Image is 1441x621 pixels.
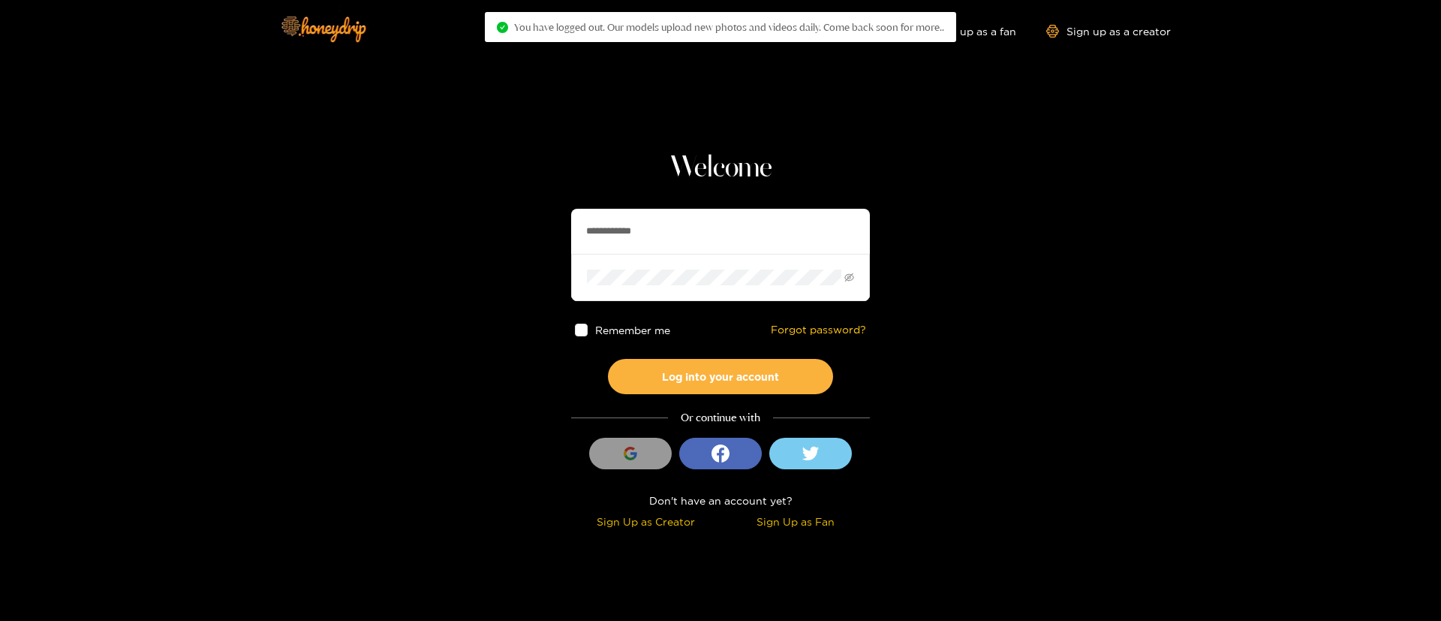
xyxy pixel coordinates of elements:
span: Remember me [595,324,670,336]
h1: Welcome [571,150,870,186]
div: Don't have an account yet? [571,492,870,509]
a: Sign up as a creator [1046,25,1171,38]
a: Sign up as a fan [913,25,1016,38]
div: Sign Up as Fan [724,513,866,530]
span: You have logged out. Our models upload new photos and videos daily. Come back soon for more.. [514,21,944,33]
a: Forgot password? [771,324,866,336]
button: Log into your account [608,359,833,394]
div: Or continue with [571,409,870,427]
div: Sign Up as Creator [575,513,717,530]
span: eye-invisible [844,273,854,282]
span: check-circle [497,22,508,33]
